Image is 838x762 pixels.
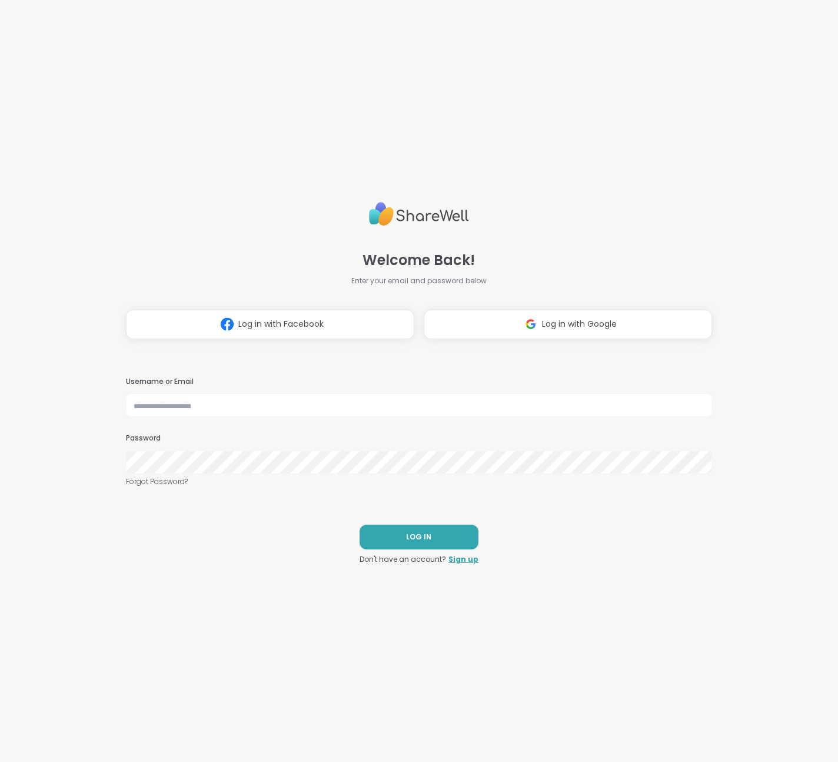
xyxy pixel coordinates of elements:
span: Log in with Facebook [238,318,324,330]
span: Welcome Back! [363,250,475,271]
span: Don't have an account? [360,554,446,565]
h3: Password [126,433,713,443]
img: ShareWell Logomark [216,313,238,335]
a: Sign up [448,554,478,565]
span: Enter your email and password below [351,276,487,286]
img: ShareWell Logomark [520,313,542,335]
span: Log in with Google [542,318,617,330]
img: ShareWell Logo [369,197,469,231]
button: LOG IN [360,525,478,549]
h3: Username or Email [126,377,713,387]
a: Forgot Password? [126,476,713,487]
span: LOG IN [406,532,431,542]
button: Log in with Facebook [126,310,414,339]
button: Log in with Google [424,310,712,339]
